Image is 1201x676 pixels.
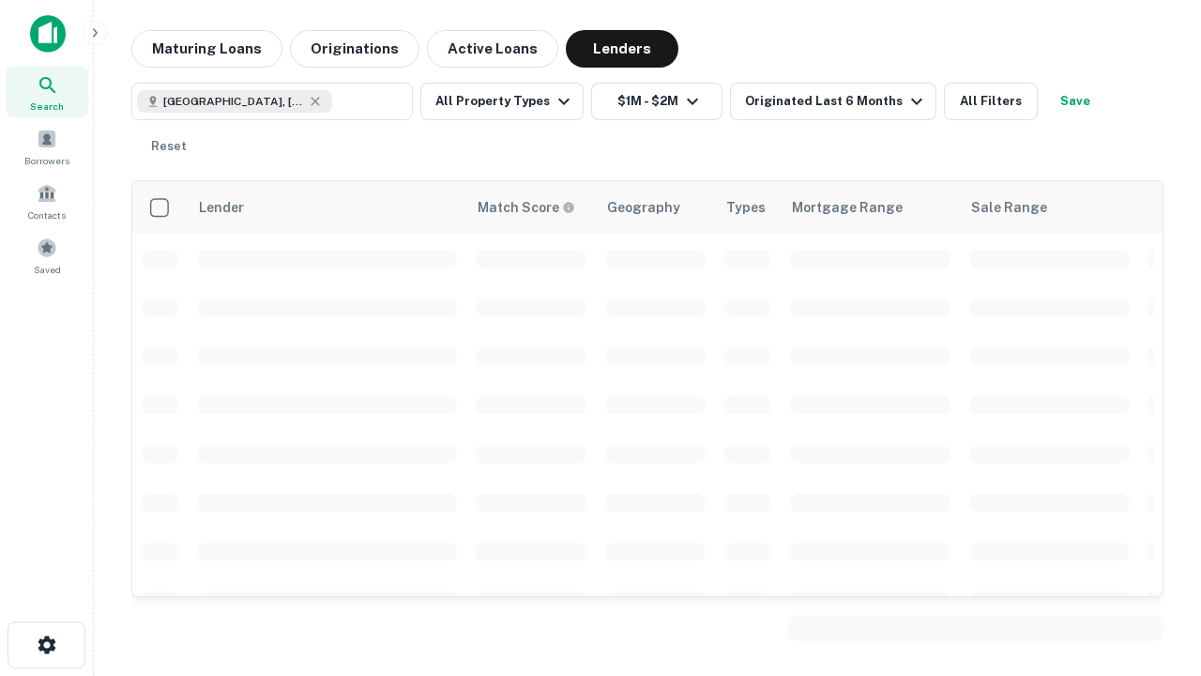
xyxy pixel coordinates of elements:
[971,196,1047,219] div: Sale Range
[163,93,304,110] span: [GEOGRAPHIC_DATA], [GEOGRAPHIC_DATA], [GEOGRAPHIC_DATA]
[30,99,64,114] span: Search
[34,262,61,277] span: Saved
[607,196,680,219] div: Geography
[478,197,571,218] h6: Match Score
[427,30,558,68] button: Active Loans
[944,83,1038,120] button: All Filters
[24,153,69,168] span: Borrowers
[131,30,282,68] button: Maturing Loans
[28,207,66,223] span: Contacts
[188,181,466,234] th: Lender
[566,30,678,68] button: Lenders
[960,181,1139,234] th: Sale Range
[478,197,575,218] div: Capitalize uses an advanced AI algorithm to match your search with the best lender. The match sco...
[596,181,715,234] th: Geography
[6,176,88,226] a: Contacts
[6,121,88,172] a: Borrowers
[30,15,66,53] img: capitalize-icon.png
[730,83,936,120] button: Originated Last 6 Months
[139,128,199,165] button: Reset
[199,196,244,219] div: Lender
[781,181,960,234] th: Mortgage Range
[591,83,722,120] button: $1M - $2M
[6,67,88,117] a: Search
[792,196,903,219] div: Mortgage Range
[420,83,584,120] button: All Property Types
[1045,83,1105,120] button: Save your search to get updates of matches that match your search criteria.
[466,181,596,234] th: Capitalize uses an advanced AI algorithm to match your search with the best lender. The match sco...
[745,90,928,113] div: Originated Last 6 Months
[726,196,766,219] div: Types
[6,230,88,281] a: Saved
[1107,466,1201,556] iframe: Chat Widget
[290,30,419,68] button: Originations
[715,181,781,234] th: Types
